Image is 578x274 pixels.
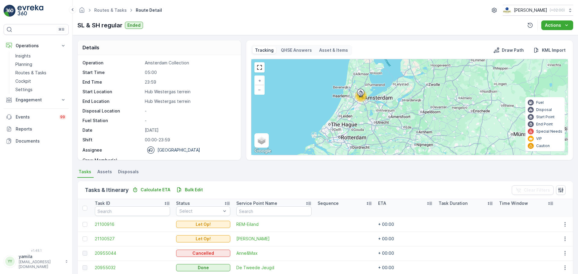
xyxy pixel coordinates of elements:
[536,143,550,148] p: Caution
[82,147,102,153] p: Assignee
[13,52,69,60] a: Insights
[536,107,552,112] p: Disposal
[536,129,562,134] p: Special Needs
[236,236,311,242] a: George Queen Str
[4,254,69,269] button: YYyamila[EMAIL_ADDRESS][DOMAIN_NAME]
[82,127,142,133] p: Date
[82,89,142,95] p: Start Location
[174,186,205,193] button: Bulk Edit
[185,187,203,193] p: Bulk Edit
[15,61,32,67] p: Planning
[536,136,542,141] p: VIP
[514,7,547,13] p: [PERSON_NAME]
[95,265,170,271] a: 20955032
[196,221,211,227] p: Let Op!
[95,236,170,242] a: 21100527
[13,77,69,85] a: Cockpit
[542,47,566,53] p: KML Import
[82,118,142,124] p: Fuel Station
[82,44,99,51] p: Details
[4,123,69,135] a: Reports
[236,250,311,256] a: Anne&Max
[82,265,87,270] div: Toggle Row Selected
[16,114,55,120] p: Events
[375,246,436,260] td: + 00:00
[536,115,555,119] p: Start Point
[375,232,436,246] td: + 00:00
[5,257,15,266] div: YY
[94,8,127,13] a: Routes & Tasks
[60,115,65,119] p: 99
[255,63,264,72] a: View Fullscreen
[236,265,311,271] a: De Tweede Jeugd
[255,85,264,94] a: Zoom Out
[236,206,311,216] input: Search
[236,200,277,206] p: Service Point Name
[255,134,268,147] a: Layers
[255,76,264,85] a: Zoom In
[281,47,312,53] p: QHSE Answers
[145,108,235,114] p: -
[4,40,69,52] button: Operations
[251,59,568,155] div: 0
[97,169,112,175] span: Assets
[77,21,123,30] p: SL & SH regular
[58,27,64,32] p: ⌘B
[95,206,170,216] input: Search
[4,5,16,17] img: logo
[255,47,274,53] p: Tracking
[541,20,573,30] button: Actions
[145,157,235,163] p: -
[141,187,170,193] p: Calculate ETA
[253,147,273,155] img: Google
[145,127,235,133] p: [DATE]
[16,138,66,144] p: Documents
[15,87,33,93] p: Settings
[4,94,69,106] button: Engagement
[82,60,142,66] p: Operation
[502,47,524,53] p: Draw Path
[15,53,31,59] p: Insights
[145,118,235,124] p: -
[95,200,110,206] p: Task ID
[145,79,235,85] p: 23:59
[82,157,142,163] p: Crew Member(s)
[318,200,339,206] p: Sequence
[82,236,87,241] div: Toggle Row Selected
[13,60,69,69] a: Planning
[179,208,221,214] p: Select
[127,22,141,28] p: Ended
[17,5,43,17] img: logo_light-DOdMpM7g.png
[253,147,273,155] a: Open this area in Google Maps (opens a new window)
[524,187,550,193] p: Clear Filters
[503,7,511,14] img: basis-logo_rgb2x.png
[176,235,231,242] button: Let Op!
[375,217,436,232] td: + 00:00
[4,135,69,147] a: Documents
[125,22,143,29] button: Ended
[176,221,231,228] button: Let Op!
[19,260,62,269] p: [EMAIL_ADDRESS][DOMAIN_NAME]
[512,185,554,195] button: Clear Filters
[15,70,46,76] p: Routes & Tasks
[95,221,170,227] a: 21100916
[236,221,311,227] a: REM-Eiland
[145,69,235,75] p: 05:00
[79,169,91,175] span: Tasks
[378,200,386,206] p: ETA
[258,87,261,92] span: −
[82,79,142,85] p: End Time
[491,47,526,54] button: Draw Path
[145,89,235,95] p: Hub Westergas terrein
[503,5,573,16] button: [PERSON_NAME](+02:00)
[196,236,211,242] p: Let Op!
[19,254,62,260] p: yamila
[145,137,235,143] p: 00:00-23:59
[13,69,69,77] a: Routes & Tasks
